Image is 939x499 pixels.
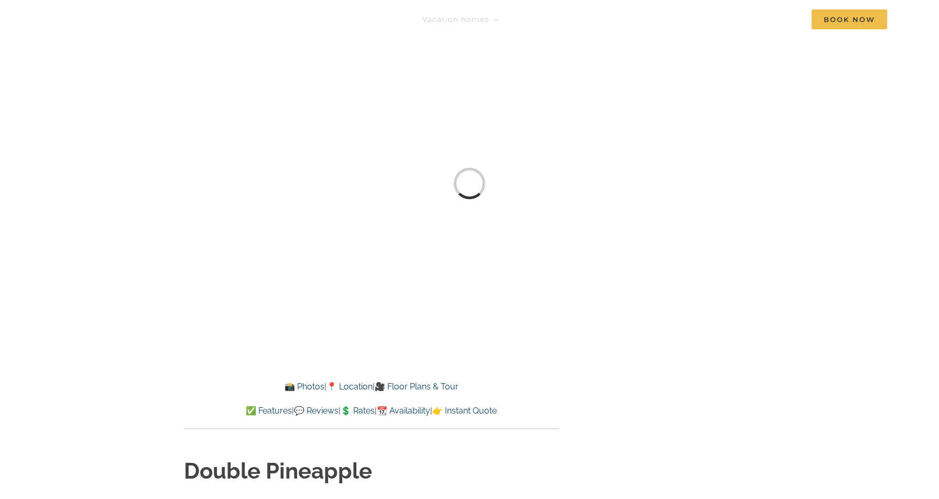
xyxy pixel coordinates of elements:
a: 💬 Reviews [294,406,339,416]
span: Vacation homes [422,16,489,23]
a: 👉 Instant Quote [432,406,497,416]
a: 📍 Location [326,382,373,392]
div: Loading... [447,161,492,205]
a: 💲 Rates [341,406,375,416]
span: About [696,16,722,23]
span: Things to do [522,16,575,23]
a: Things to do [522,9,585,30]
span: Contact [755,16,788,23]
a: 📆 Availability [377,406,430,416]
a: Contact [755,9,788,30]
a: Deals & More [608,9,673,30]
a: 🎥 Floor Plans & Tour [375,382,458,392]
img: Branson Family Retreats Logo [52,12,230,35]
span: Deals & More [608,16,663,23]
h1: Double Pineapple [184,456,559,487]
a: ✅ Features [246,406,292,416]
a: Vacation homes [422,9,499,30]
p: | | [184,380,559,394]
p: | | | | [184,404,559,418]
a: About [696,9,731,30]
a: 📸 Photos [285,382,324,392]
span: Book Now [812,9,887,29]
nav: Main Menu [422,9,887,30]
